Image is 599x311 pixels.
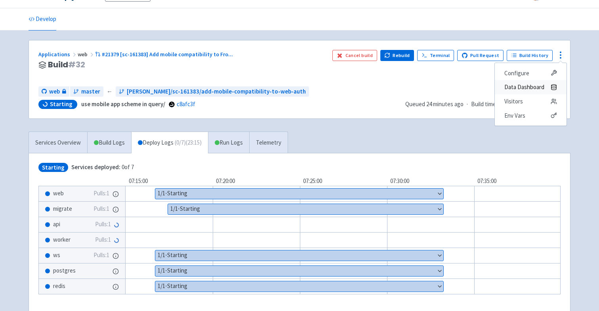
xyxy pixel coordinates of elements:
[93,251,109,260] span: Pulls: 1
[504,110,525,121] span: Env Vars
[81,100,165,108] strong: use mobile app scheme in query/
[93,204,109,214] span: Pulls: 1
[300,177,387,186] div: 07:25:00
[49,87,60,96] span: web
[116,86,309,97] a: [PERSON_NAME]/sc-161383/add-mobile-compatibility-to-web-auth
[50,100,72,108] span: Starting
[387,177,474,186] div: 07:30:00
[504,82,544,93] span: Data Dashboard
[495,80,567,94] a: Data Dashboard
[29,132,87,154] a: Services Overview
[474,177,561,186] div: 07:35:00
[53,266,76,275] span: postgres
[102,51,233,58] span: #21379 [sc-161383] Add mobile compatibility to Fro ...
[48,60,85,69] span: Build
[95,51,234,58] a: #21379 [sc-161383] Add mobile compatibility to Fro...
[81,87,100,96] span: master
[53,235,71,244] span: worker
[68,59,85,70] span: # 32
[78,51,95,58] span: web
[38,86,69,97] a: web
[53,251,60,260] span: ws
[495,66,567,80] a: Configure
[504,96,523,107] span: Visitors
[53,189,64,198] span: web
[53,220,60,229] span: api
[175,138,202,147] span: ( 0 / 7 ) (23:15)
[126,177,213,186] div: 07:15:00
[426,100,464,108] time: 24 minutes ago
[405,100,561,109] div: · ·
[457,50,504,61] a: Pull Request
[208,132,249,154] a: Run Logs
[38,163,68,172] span: Starting
[53,282,65,291] span: redis
[95,220,111,229] span: Pulls: 1
[88,132,131,154] a: Build Logs
[495,109,567,123] a: Env Vars
[417,50,454,61] a: Terminal
[405,100,464,108] span: Queued
[29,8,56,31] a: Develop
[380,50,414,61] button: Rebuild
[249,132,288,154] a: Telemetry
[38,51,78,58] a: Applications
[53,204,72,214] span: migrate
[504,68,529,79] span: Configure
[177,100,195,108] a: c8afc3f
[471,100,496,109] span: Build time
[93,189,109,198] span: Pulls: 1
[507,50,553,61] a: Build History
[213,177,300,186] div: 07:20:00
[95,235,111,244] span: Pulls: 1
[131,132,208,154] a: Deploy Logs (0/7)(23:15)
[127,87,306,96] span: [PERSON_NAME]/sc-161383/add-mobile-compatibility-to-web-auth
[495,94,567,109] a: Visitors
[332,50,377,61] button: Cancel build
[70,86,103,97] a: master
[71,163,120,171] span: Services deployed:
[71,163,134,172] span: 0 of 7
[107,87,113,96] span: ←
